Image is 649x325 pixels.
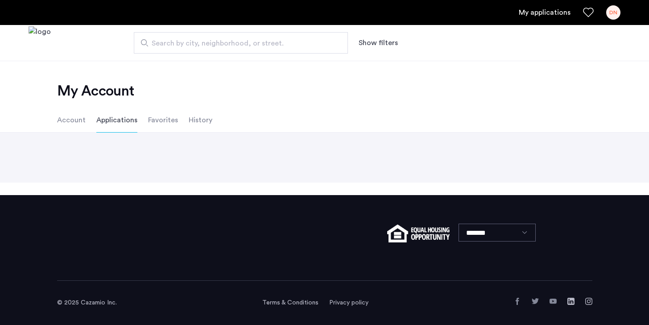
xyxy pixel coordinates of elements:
[96,108,137,133] li: Applications
[152,38,323,49] span: Search by city, neighborhood, or street.
[29,26,51,60] img: logo
[606,5,620,20] div: DN
[262,298,318,307] a: Terms and conditions
[148,108,178,133] li: Favorites
[387,225,449,242] img: equal-housing.png
[514,298,521,305] a: Facebook
[550,298,557,305] a: YouTube
[585,298,592,305] a: Instagram
[57,82,592,100] h2: My Account
[583,7,594,18] a: Favorites
[359,37,398,48] button: Show or hide filters
[29,26,51,60] a: Cazamio logo
[532,298,539,305] a: Twitter
[134,32,348,54] input: Apartment Search
[519,7,570,18] a: My application
[459,224,536,242] select: Language select
[189,108,212,133] li: History
[57,300,117,306] span: © 2025 Cazamio Inc.
[329,298,368,307] a: Privacy policy
[567,298,575,305] a: LinkedIn
[57,108,86,133] li: Account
